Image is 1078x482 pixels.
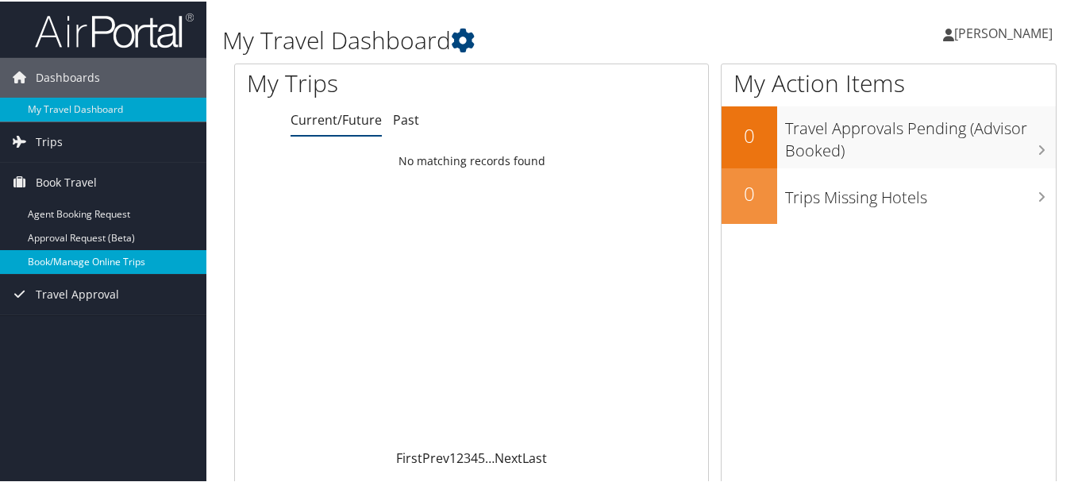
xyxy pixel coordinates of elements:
a: 0Trips Missing Hotels [722,167,1056,222]
a: First [396,448,422,465]
a: 5 [478,448,485,465]
span: Dashboards [36,56,100,96]
span: Book Travel [36,161,97,201]
h2: 0 [722,121,777,148]
h1: My Trips [247,65,499,98]
span: [PERSON_NAME] [954,23,1053,40]
img: airportal-logo.png [35,10,194,48]
h2: 0 [722,179,777,206]
span: … [485,448,495,465]
a: Current/Future [291,110,382,127]
a: [PERSON_NAME] [943,8,1068,56]
a: 3 [464,448,471,465]
a: Next [495,448,522,465]
span: Travel Approval [36,273,119,313]
h3: Travel Approvals Pending (Advisor Booked) [785,108,1056,160]
a: 4 [471,448,478,465]
span: Trips [36,121,63,160]
h1: My Action Items [722,65,1056,98]
a: Prev [422,448,449,465]
a: Last [522,448,547,465]
a: 0Travel Approvals Pending (Advisor Booked) [722,105,1056,166]
a: 2 [456,448,464,465]
h1: My Travel Dashboard [222,22,787,56]
h3: Trips Missing Hotels [785,177,1056,207]
a: Past [393,110,419,127]
td: No matching records found [235,145,708,174]
a: 1 [449,448,456,465]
